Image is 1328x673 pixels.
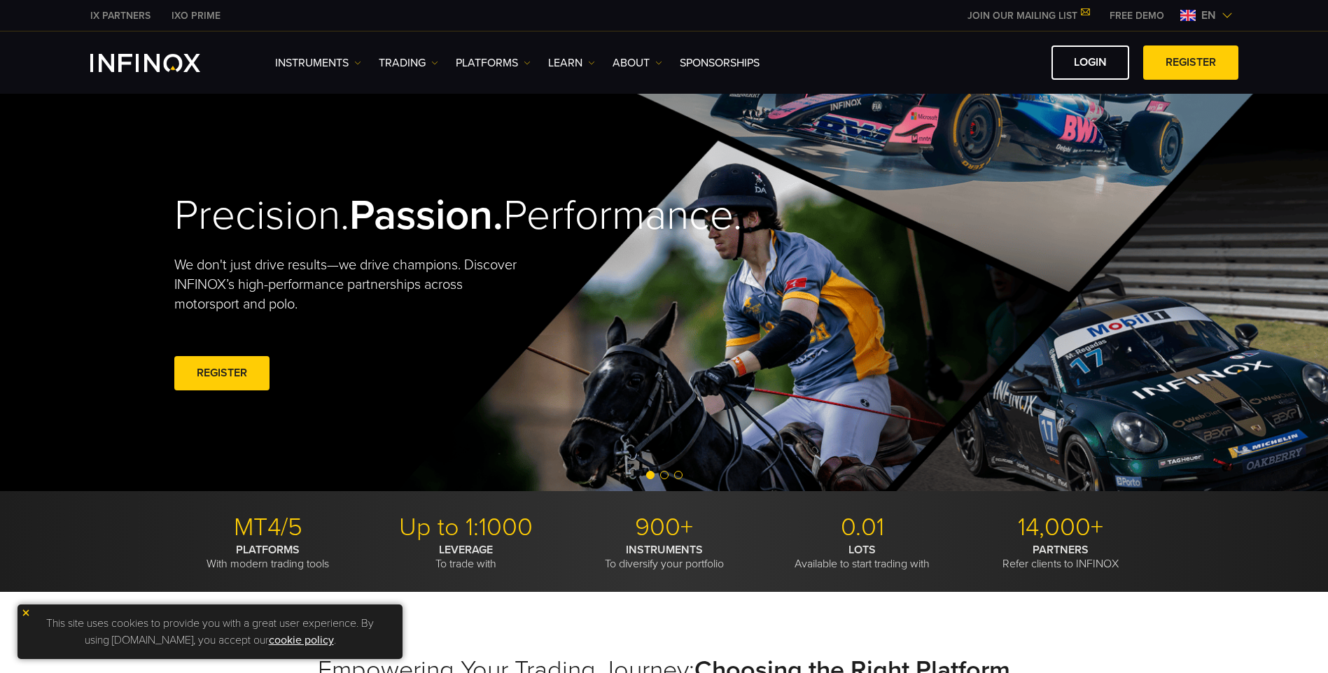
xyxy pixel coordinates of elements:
[626,543,703,557] strong: INSTRUMENTS
[439,543,493,557] strong: LEVERAGE
[379,55,438,71] a: TRADING
[174,512,362,543] p: MT4/5
[236,543,300,557] strong: PLATFORMS
[456,55,531,71] a: PLATFORMS
[161,8,231,23] a: INFINOX
[349,190,503,241] strong: Passion.
[1051,45,1129,80] a: LOGIN
[769,543,956,571] p: Available to start trading with
[571,543,758,571] p: To diversify your portfolio
[269,633,334,647] a: cookie policy
[90,54,233,72] a: INFINOX Logo
[660,471,669,479] span: Go to slide 2
[646,471,655,479] span: Go to slide 1
[613,55,662,71] a: ABOUT
[769,512,956,543] p: 0.01
[25,611,396,652] p: This site uses cookies to provide you with a great user experience. By using [DOMAIN_NAME], you a...
[957,10,1099,22] a: JOIN OUR MAILING LIST
[967,512,1154,543] p: 14,000+
[1033,543,1089,557] strong: PARTNERS
[1143,45,1238,80] a: REGISTER
[1099,8,1175,23] a: INFINOX MENU
[372,512,560,543] p: Up to 1:1000
[848,543,876,557] strong: LOTS
[548,55,595,71] a: Learn
[174,543,362,571] p: With modern trading tools
[1196,7,1222,24] span: en
[80,8,161,23] a: INFINOX
[174,255,527,314] p: We don't just drive results—we drive champions. Discover INFINOX’s high-performance partnerships ...
[571,512,758,543] p: 900+
[275,55,361,71] a: Instruments
[680,55,760,71] a: SPONSORSHIPS
[174,356,270,390] a: REGISTER
[21,608,31,618] img: yellow close icon
[674,471,683,479] span: Go to slide 3
[967,543,1154,571] p: Refer clients to INFINOX
[372,543,560,571] p: To trade with
[174,190,615,241] h2: Precision. Performance.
